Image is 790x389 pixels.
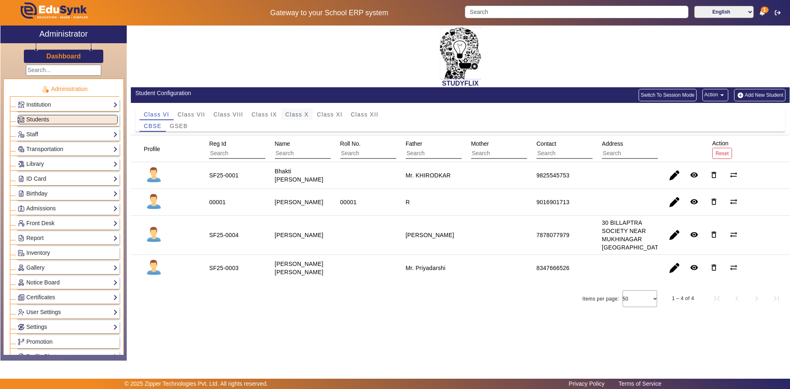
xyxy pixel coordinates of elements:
[317,112,342,117] span: Class XI
[690,231,698,239] mat-icon: remove_red_eye
[209,140,226,147] span: Reg Id
[730,198,738,206] mat-icon: sync_alt
[340,140,361,147] span: Roll No.
[144,146,160,152] span: Profile
[26,65,101,76] input: Search...
[18,115,118,124] a: Students
[537,140,556,147] span: Contact
[18,250,24,256] img: Inventory.png
[10,85,119,93] p: Administration
[767,289,786,308] button: Last page
[46,52,81,61] a: Dashboard
[125,380,268,388] p: © 2025 Zipper Technologies Pvt. Ltd. All rights reserved.
[144,123,161,129] span: CBSE
[202,9,456,17] h5: Gateway to your School ERP system
[707,289,727,308] button: First page
[702,89,728,101] button: Action
[209,231,239,239] div: SF25-0004
[144,225,164,245] img: profile.png
[440,28,481,79] img: 2da83ddf-6089-4dce-a9e2-416746467bdd
[534,136,620,162] div: Contact
[209,198,225,206] div: 00001
[602,148,676,159] input: Search
[178,112,205,117] span: Class VII
[272,136,359,162] div: Name
[144,165,164,186] img: profile.png
[602,140,623,147] span: Address
[337,136,424,162] div: Roll No.
[718,91,726,99] mat-icon: arrow_drop_down
[209,148,283,159] input: Search
[18,337,118,347] a: Promotion
[672,294,694,303] div: 1 – 4 of 4
[285,112,309,117] span: Class X
[26,249,50,256] span: Inventory
[565,378,609,389] a: Privacy Policy
[710,198,718,206] mat-icon: delete_outline
[214,112,243,117] span: Class VIII
[275,140,290,147] span: Name
[537,171,569,179] div: 9825545753
[351,112,378,117] span: Class XII
[144,258,164,278] img: profile.png
[730,171,738,179] mat-icon: sync_alt
[761,7,769,13] span: 1
[710,263,718,272] mat-icon: delete_outline
[275,232,323,238] staff-with-status: [PERSON_NAME]
[537,198,569,206] div: 9016901713
[709,136,735,162] div: Action
[710,231,718,239] mat-icon: delete_outline
[471,140,489,147] span: Mother
[275,148,349,159] input: Search
[614,378,665,389] a: Terms of Service
[406,231,454,239] div: [PERSON_NAME]
[209,264,239,272] div: SF25-0003
[340,198,357,206] div: 00001
[18,116,24,123] img: Students.png
[602,219,664,252] div: 30 BILLAPTRA SOCIETY NEAR MUKHINAGAR [GEOGRAPHIC_DATA]
[275,199,323,205] staff-with-status: [PERSON_NAME]
[275,261,323,275] staff-with-status: [PERSON_NAME] [PERSON_NAME]
[340,148,414,159] input: Search
[537,148,610,159] input: Search
[471,148,545,159] input: Search
[730,231,738,239] mat-icon: sync_alt
[690,263,698,272] mat-icon: remove_red_eye
[141,142,170,156] div: Profile
[690,171,698,179] mat-icon: remove_red_eye
[403,136,490,162] div: Father
[406,171,451,179] div: Mr. KHIRODKAR
[206,136,293,162] div: Reg Id
[583,295,619,303] div: Items per page:
[690,198,698,206] mat-icon: remove_red_eye
[406,264,446,272] div: Mr. Priyadarshi
[144,192,164,212] img: profile.png
[406,198,410,206] div: R
[639,89,697,101] button: Switch To Session Mode
[39,29,88,39] h2: Administrator
[18,248,118,258] a: Inventory
[46,52,81,60] h3: Dashboard
[537,231,569,239] div: 7878077979
[135,89,456,98] div: Student Configuration
[747,289,767,308] button: Next page
[736,92,745,99] img: add-new-student.png
[209,171,239,179] div: SF25-0001
[730,263,738,272] mat-icon: sync_alt
[710,171,718,179] mat-icon: delete_outline
[26,338,53,345] span: Promotion
[42,86,49,93] img: Administration.png
[170,123,188,129] span: GSEB
[26,116,49,123] span: Students
[251,112,277,117] span: Class IX
[0,26,127,43] a: Administrator
[18,339,24,345] img: Branchoperations.png
[275,168,323,183] staff-with-status: Bhakti [PERSON_NAME]
[465,6,688,18] input: Search
[599,136,686,162] div: Address
[537,264,569,272] div: 8347666526
[734,89,785,101] button: Add New Student
[468,136,555,162] div: Mother
[406,148,479,159] input: Search
[406,140,422,147] span: Father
